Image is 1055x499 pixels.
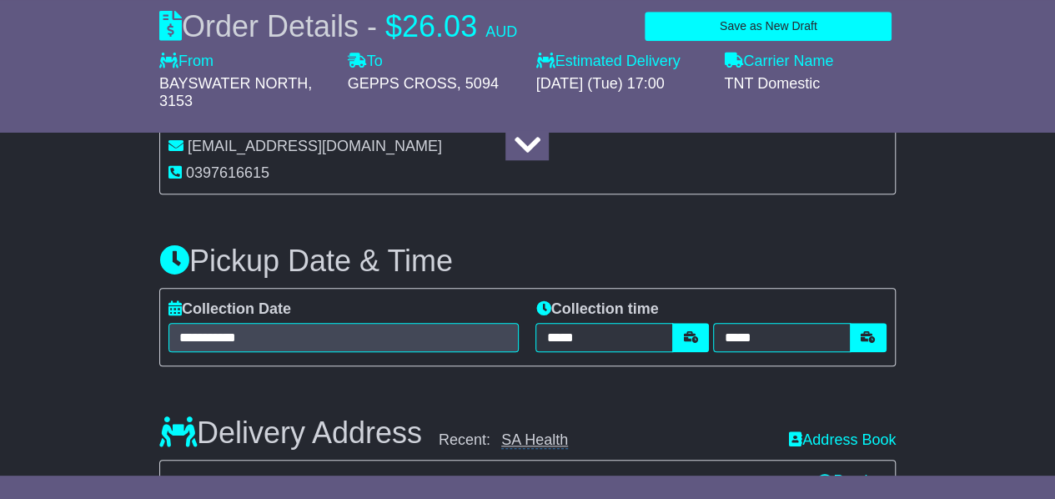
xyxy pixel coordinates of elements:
div: Recent: [439,431,772,450]
span: , 3153 [159,75,312,110]
label: To [348,53,383,71]
span: 26.03 [402,9,477,43]
label: Collection Date [168,300,291,319]
button: Save as New Draft [645,12,892,41]
h3: Delivery Address [159,416,422,450]
a: SA Health [501,431,568,449]
span: 0397616615 [186,164,269,181]
label: From [159,53,214,71]
div: [DATE] (Tue) 17:00 [535,75,707,93]
div: TNT Domestic [724,75,896,93]
span: AUD [485,23,517,40]
label: Carrier Name [724,53,833,71]
span: BAYSWATER NORTH [159,75,308,92]
div: Order Details - [159,8,517,44]
h3: Pickup Date & Time [159,244,896,278]
span: , 5094 [457,75,499,92]
span: GEPPS CROSS [348,75,457,92]
span: $ [385,9,402,43]
a: Address Book [789,431,896,448]
label: Collection time [535,300,658,319]
a: Preview [816,472,887,489]
label: Estimated Delivery [535,53,707,71]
